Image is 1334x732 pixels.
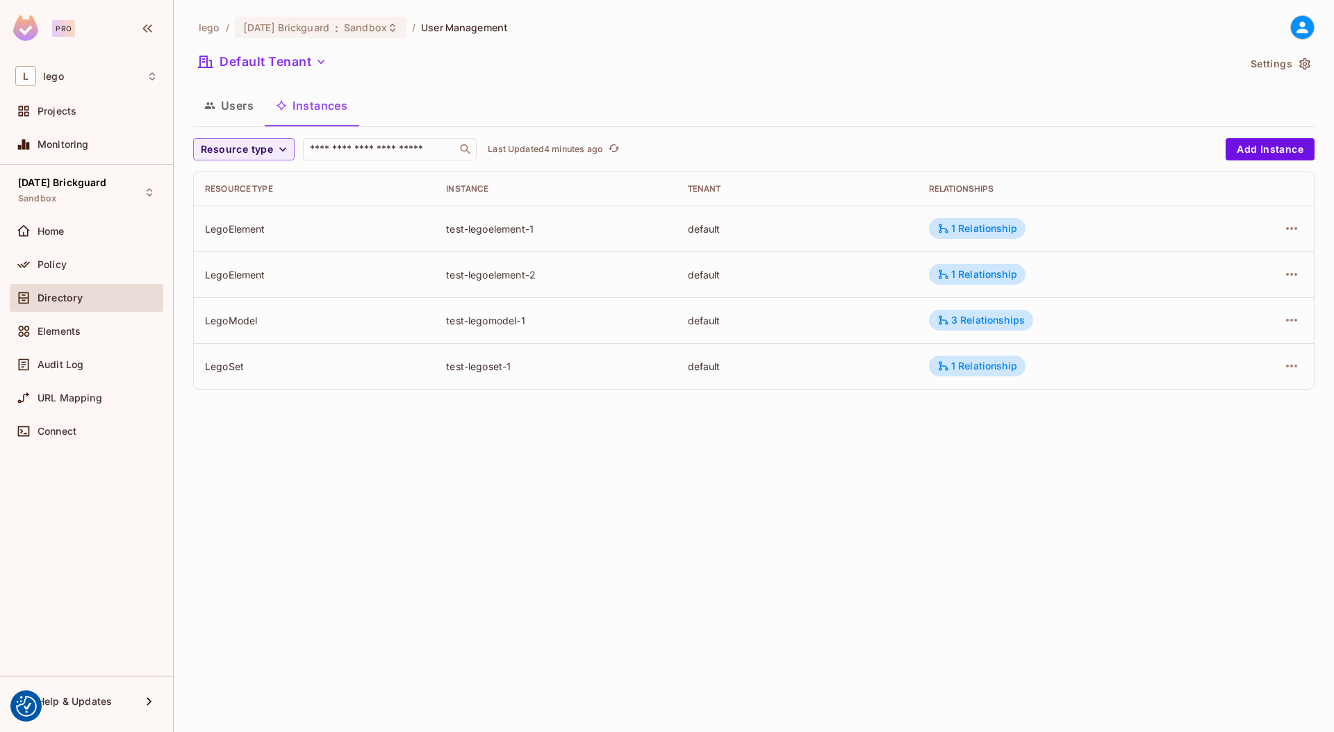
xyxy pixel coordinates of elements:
[38,139,89,150] span: Monitoring
[446,222,665,235] div: test-legoelement-1
[334,22,339,33] span: :
[688,360,907,373] div: default
[688,268,907,281] div: default
[688,222,907,235] div: default
[193,88,265,123] button: Users
[15,66,36,86] span: L
[265,88,359,123] button: Instances
[205,360,424,373] div: LegoSet
[603,141,623,158] span: Click to refresh data
[38,259,67,270] span: Policy
[412,21,415,34] li: /
[13,15,38,41] img: SReyMgAAAABJRU5ErkJggg==
[937,222,1017,235] div: 1 Relationship
[199,21,220,34] span: the active workspace
[205,183,424,194] div: Resource type
[193,51,332,73] button: Default Tenant
[488,144,603,155] p: Last Updated 4 minutes ago
[193,138,295,160] button: Resource type
[38,226,65,237] span: Home
[446,183,665,194] div: Instance
[38,696,112,707] span: Help & Updates
[1226,138,1315,160] button: Add Instance
[38,426,76,437] span: Connect
[688,183,907,194] div: Tenant
[226,21,229,34] li: /
[201,141,273,158] span: Resource type
[38,292,83,303] span: Directory
[446,314,665,327] div: test-legomodel-1
[38,392,102,404] span: URL Mapping
[243,21,329,34] span: [DATE] Brickguard
[16,696,37,717] button: Consent Preferences
[205,268,424,281] div: LegoElement
[38,106,76,117] span: Projects
[606,141,623,158] button: refresh
[16,696,37,717] img: Revisit consent button
[937,314,1025,326] div: 3 Relationships
[446,360,665,373] div: test-legoset-1
[937,268,1017,281] div: 1 Relationship
[1245,53,1315,75] button: Settings
[38,326,81,337] span: Elements
[688,314,907,327] div: default
[205,222,424,235] div: LegoElement
[344,21,387,34] span: Sandbox
[608,142,620,156] span: refresh
[18,193,56,204] span: Sandbox
[937,360,1017,372] div: 1 Relationship
[929,183,1200,194] div: Relationships
[52,20,75,37] div: Pro
[421,21,508,34] span: User Management
[38,359,83,370] span: Audit Log
[446,268,665,281] div: test-legoelement-2
[205,314,424,327] div: LegoModel
[43,71,64,82] span: Workspace: lego
[18,177,107,188] span: [DATE] Brickguard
